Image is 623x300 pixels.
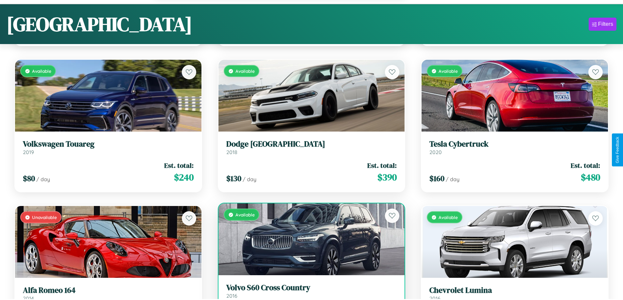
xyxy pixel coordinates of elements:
span: / day [243,176,256,182]
a: Volkswagen Touareg2019 [23,139,194,155]
span: 2019 [23,149,34,155]
h3: Volkswagen Touareg [23,139,194,149]
span: Available [32,68,51,74]
span: Available [235,212,255,217]
h3: Volvo S60 Cross Country [226,283,397,292]
button: Filters [589,18,616,31]
span: Unavailable [32,214,57,220]
span: $ 390 [377,171,397,184]
span: $ 80 [23,173,35,184]
span: $ 160 [429,173,444,184]
span: / day [36,176,50,182]
span: Available [439,214,458,220]
h3: Dodge [GEOGRAPHIC_DATA] [226,139,397,149]
a: Tesla Cybertruck2020 [429,139,600,155]
span: Available [439,68,458,74]
div: Give Feedback [615,137,620,163]
span: $ 240 [174,171,194,184]
span: 2018 [226,149,237,155]
a: Dodge [GEOGRAPHIC_DATA]2018 [226,139,397,155]
span: $ 130 [226,173,241,184]
div: Filters [598,21,613,27]
h3: Chevrolet Lumina [429,286,600,295]
a: Volvo S60 Cross Country2016 [226,283,397,299]
h3: Tesla Cybertruck [429,139,600,149]
h3: Alfa Romeo 164 [23,286,194,295]
span: Est. total: [367,161,397,170]
span: Est. total: [164,161,194,170]
span: Est. total: [571,161,600,170]
span: 2020 [429,149,442,155]
h1: [GEOGRAPHIC_DATA] [7,11,192,38]
span: 2016 [226,292,237,299]
span: / day [446,176,459,182]
span: $ 480 [581,171,600,184]
span: Available [235,68,255,74]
